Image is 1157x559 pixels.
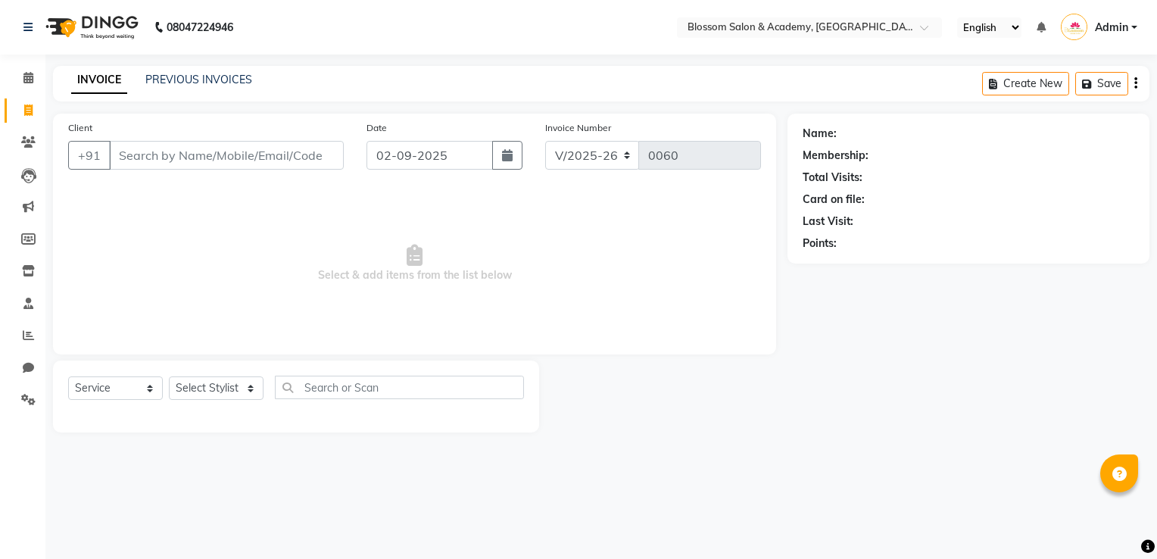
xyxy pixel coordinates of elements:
div: Last Visit: [803,214,853,230]
span: Admin [1095,20,1128,36]
input: Search or Scan [275,376,524,399]
img: logo [39,6,142,48]
button: +91 [68,141,111,170]
div: Card on file: [803,192,865,208]
a: INVOICE [71,67,127,94]
span: Select & add items from the list below [68,188,761,339]
button: Save [1075,72,1128,95]
div: Total Visits: [803,170,862,186]
b: 08047224946 [167,6,233,48]
iframe: chat widget [1093,498,1142,544]
button: Create New [982,72,1069,95]
label: Client [68,121,92,135]
img: Admin [1061,14,1087,40]
div: Name: [803,126,837,142]
div: Points: [803,236,837,251]
div: Membership: [803,148,869,164]
label: Invoice Number [545,121,611,135]
input: Search by Name/Mobile/Email/Code [109,141,344,170]
a: PREVIOUS INVOICES [145,73,252,86]
label: Date [366,121,387,135]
